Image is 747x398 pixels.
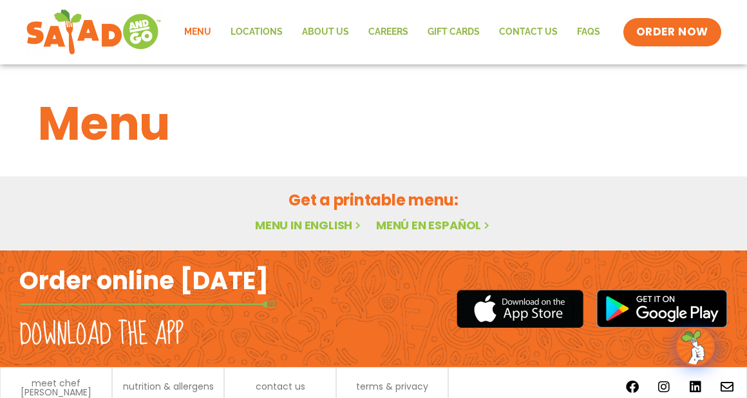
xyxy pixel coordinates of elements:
[636,24,708,40] span: ORDER NOW
[7,379,105,397] a: meet chef [PERSON_NAME]
[38,89,709,158] h1: Menu
[457,288,583,330] img: appstore
[623,18,721,46] a: ORDER NOW
[359,17,418,47] a: Careers
[123,382,214,391] a: nutrition & allergens
[221,17,292,47] a: Locations
[376,217,492,233] a: Menú en español
[255,217,363,233] a: Menu in English
[19,317,184,353] h2: Download the app
[677,328,714,365] img: wpChatIcon
[256,382,305,391] a: contact us
[175,17,221,47] a: Menu
[489,17,567,47] a: Contact Us
[26,6,162,58] img: new-SAG-logo-768×292
[292,17,359,47] a: About Us
[356,382,428,391] a: terms & privacy
[175,17,610,47] nav: Menu
[38,189,709,211] h2: Get a printable menu:
[19,265,269,296] h2: Order online [DATE]
[596,289,728,328] img: google_play
[418,17,489,47] a: GIFT CARDS
[19,301,277,308] img: fork
[567,17,610,47] a: FAQs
